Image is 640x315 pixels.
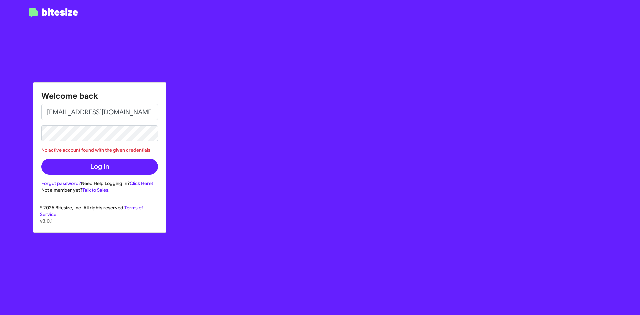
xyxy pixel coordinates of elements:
div: No active account found with the given credentials [41,147,158,153]
h1: Welcome back [41,91,158,101]
div: Need Help Logging In? [41,180,158,187]
a: Talk to Sales! [82,187,110,193]
input: Email address [41,104,158,120]
div: © 2025 Bitesize, Inc. All rights reserved. [33,204,166,232]
div: Not a member yet? [41,187,158,193]
p: v3.0.1 [40,218,159,224]
a: Forgot password? [41,180,81,186]
a: Click Here! [130,180,153,186]
button: Log In [41,159,158,175]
